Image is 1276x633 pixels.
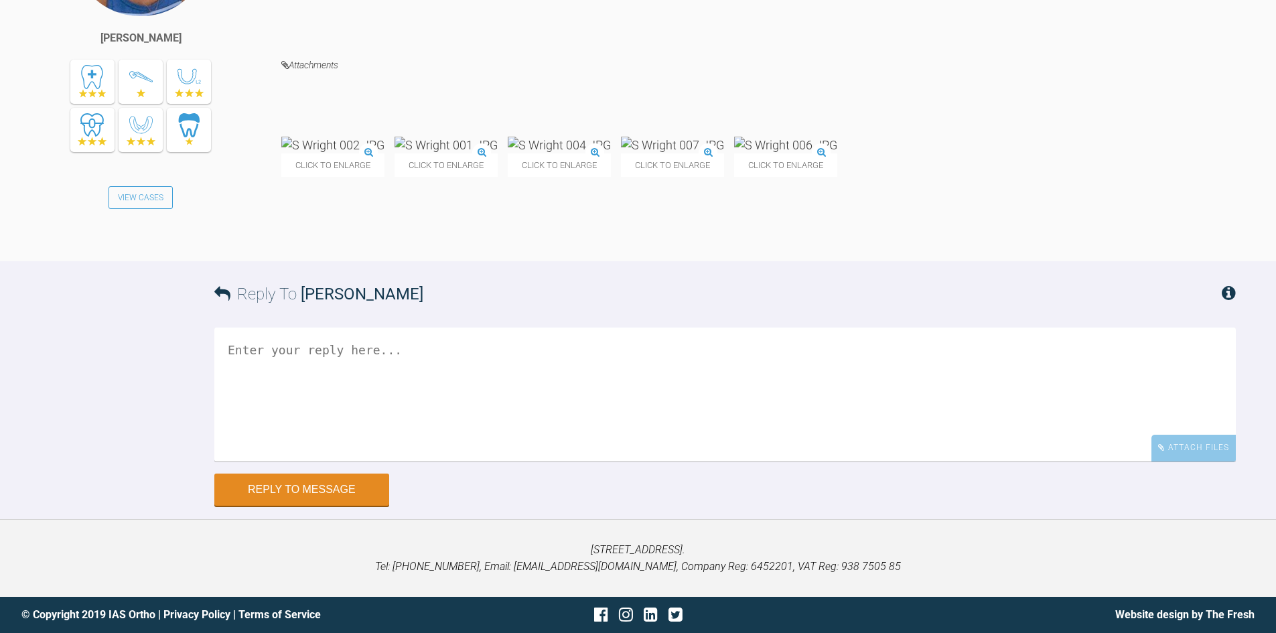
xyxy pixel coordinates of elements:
[301,285,423,303] span: [PERSON_NAME]
[281,137,384,153] img: S Wright 002.JPG
[734,153,837,177] span: Click to enlarge
[395,153,498,177] span: Click to enlarge
[508,153,611,177] span: Click to enlarge
[109,186,173,209] a: View Cases
[395,137,498,153] img: S Wright 001.JPG
[100,29,182,47] div: [PERSON_NAME]
[621,153,724,177] span: Click to enlarge
[214,474,389,506] button: Reply to Message
[214,281,423,307] h3: Reply To
[281,153,384,177] span: Click to enlarge
[163,608,230,621] a: Privacy Policy
[21,606,433,624] div: © Copyright 2019 IAS Ortho | |
[734,137,837,153] img: S Wright 006.JPG
[508,137,611,153] img: S Wright 004.JPG
[21,541,1255,575] p: [STREET_ADDRESS]. Tel: [PHONE_NUMBER], Email: [EMAIL_ADDRESS][DOMAIN_NAME], Company Reg: 6452201,...
[621,137,724,153] img: S Wright 007.JPG
[238,608,321,621] a: Terms of Service
[281,57,1236,74] h4: Attachments
[1115,608,1255,621] a: Website design by The Fresh
[1151,435,1236,461] div: Attach Files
